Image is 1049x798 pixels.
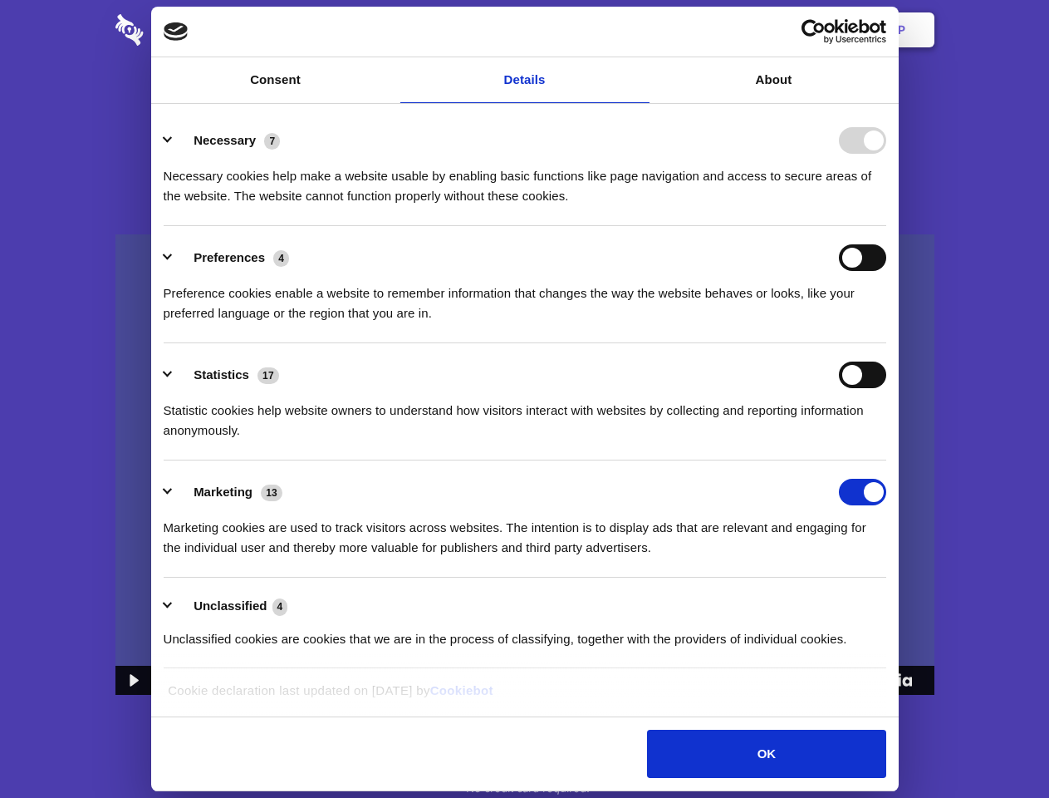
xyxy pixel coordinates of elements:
div: Unclassified cookies are cookies that we are in the process of classifying, together with the pro... [164,617,886,649]
div: Statistic cookies help website owners to understand how visitors interact with websites by collec... [164,388,886,441]
button: Preferences (4) [164,244,300,271]
a: Details [400,57,649,103]
h1: Eliminate Slack Data Loss. [115,75,934,135]
span: 4 [273,250,289,267]
button: Play Video [115,666,150,695]
label: Statistics [194,367,249,382]
button: OK [647,730,885,778]
img: Sharesecret [115,234,934,696]
button: Marketing (13) [164,479,293,505]
button: Necessary (7) [164,127,291,154]
a: Login [753,4,826,56]
button: Statistics (17) [164,362,290,388]
label: Necessary [194,133,256,147]
a: Usercentrics Cookiebot - opens in a new window [741,19,886,44]
h4: Auto-redaction of sensitive data, encrypted data sharing and self-destructing private chats. Shar... [115,151,934,206]
a: Contact [674,4,750,56]
div: Necessary cookies help make a website usable by enabling basic functions like page navigation and... [164,154,886,206]
span: 13 [261,485,282,501]
div: Marketing cookies are used to track visitors across websites. The intention is to display ads tha... [164,505,886,558]
span: 7 [264,133,280,150]
button: Unclassified (4) [164,596,298,617]
a: Cookiebot [430,683,493,697]
img: logo-wordmark-white-trans-d4663122ce5f474addd5e946df7df03e33cb6a1c49d2221995e7729f52c070b2.svg [115,14,257,46]
a: Consent [151,57,400,103]
label: Preferences [194,250,265,264]
label: Marketing [194,485,252,499]
div: Cookie declaration last updated on [DATE] by [155,681,894,713]
span: 4 [272,598,288,615]
a: About [649,57,899,103]
div: Preference cookies enable a website to remember information that changes the way the website beha... [164,271,886,323]
a: Pricing [488,4,560,56]
span: 17 [257,367,279,384]
img: logo [164,22,189,41]
iframe: Drift Widget Chat Controller [966,715,1029,778]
